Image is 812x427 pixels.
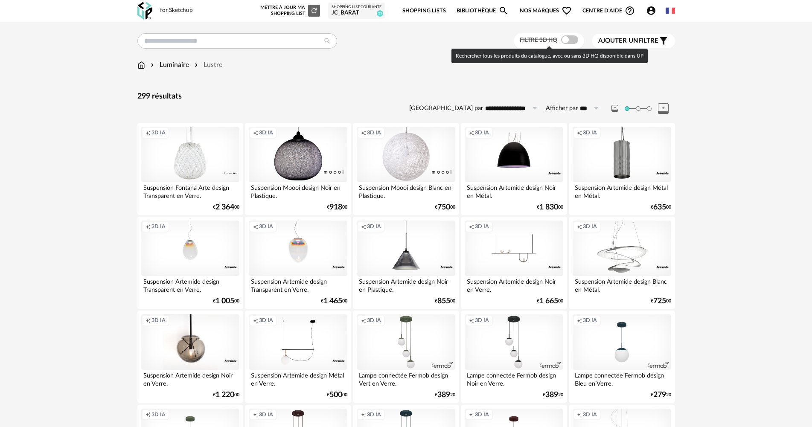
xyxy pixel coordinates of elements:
div: € 00 [435,298,455,304]
span: 3D IA [259,411,273,418]
div: € 00 [213,298,239,304]
span: Heart Outline icon [562,6,572,16]
div: € 00 [651,298,671,304]
div: Suspension Artemide design Noir en Verre. [141,370,239,387]
span: Creation icon [361,411,366,418]
span: Creation icon [469,317,474,324]
span: Account Circle icon [646,6,660,16]
div: € 00 [651,204,671,210]
span: 3D IA [583,411,597,418]
a: Creation icon 3D IA Suspension Moooi design Blanc en Plastique. €75000 [353,123,459,215]
span: 750 [437,204,450,210]
span: 1 005 [215,298,234,304]
span: Account Circle icon [646,6,656,16]
div: Lampe connectée Fermob design Noir en Verre. [465,370,563,387]
span: Creation icon [577,317,582,324]
span: 500 [329,392,342,398]
img: svg+xml;base64,PHN2ZyB3aWR0aD0iMTYiIGhlaWdodD0iMTciIHZpZXdCb3g9IjAgMCAxNiAxNyIgZmlsbD0ibm9uZSIgeG... [137,60,145,70]
div: Suspension Moooi design Blanc en Plastique. [357,182,455,199]
a: Creation icon 3D IA Suspension Artemide design Noir en Verre. €1 22000 [137,311,243,403]
a: Creation icon 3D IA Suspension Artemide design Transparent en Verre. €1 00500 [137,217,243,309]
span: 1 665 [539,298,558,304]
a: Creation icon 3D IA Lampe connectée Fermob design Bleu en Verre. €27920 [569,311,675,403]
div: Suspension Artemide design Transparent en Verre. [249,276,347,293]
span: Creation icon [146,129,151,136]
div: € 00 [327,392,347,398]
span: Help Circle Outline icon [625,6,635,16]
span: 3D IA [151,223,166,230]
span: Creation icon [361,129,366,136]
span: 3D IA [367,411,381,418]
div: 299 résultats [137,92,675,102]
span: Creation icon [253,317,258,324]
span: Creation icon [361,223,366,230]
div: Suspension Fontana Arte design Transparent en Verre. [141,182,239,199]
div: € 00 [435,204,455,210]
div: for Sketchup [160,7,193,15]
span: 635 [653,204,666,210]
div: Mettre à jour ma Shopping List [259,5,320,17]
div: Suspension Artemide design Noir en Verre. [465,276,563,293]
span: 389 [545,392,558,398]
span: 2 364 [215,204,234,210]
span: 855 [437,298,450,304]
span: 3D IA [367,129,381,136]
a: Creation icon 3D IA Lampe connectée Fermob design Vert en Verre. €38920 [353,311,459,403]
a: Shopping Lists [402,1,446,21]
span: 3D IA [367,317,381,324]
img: fr [666,6,675,15]
a: Creation icon 3D IA Suspension Fontana Arte design Transparent en Verre. €2 36400 [137,123,243,215]
span: 3D IA [475,411,489,418]
img: svg+xml;base64,PHN2ZyB3aWR0aD0iMTYiIGhlaWdodD0iMTYiIHZpZXdCb3g9IjAgMCAxNiAxNiIgZmlsbD0ibm9uZSIgeG... [149,60,156,70]
button: Ajouter unfiltre Filter icon [592,34,675,48]
span: Creation icon [146,411,151,418]
div: Suspension Moooi design Noir en Plastique. [249,182,347,199]
span: 279 [653,392,666,398]
span: Ajouter un [598,38,638,44]
div: Rechercher tous les produits du catalogue, avec ou sans 3D HQ disponible dans UP [451,49,648,63]
span: Magnify icon [498,6,509,16]
span: Filtre 3D HQ [520,37,557,43]
a: BibliothèqueMagnify icon [457,1,509,21]
span: 3D IA [151,129,166,136]
span: 1 220 [215,392,234,398]
a: Shopping List courante JC_Barat 23 [332,5,381,17]
span: Creation icon [577,411,582,418]
a: Creation icon 3D IA Lampe connectée Fermob design Noir en Verre. €38920 [461,311,567,403]
span: filtre [598,37,658,45]
span: 3D IA [151,317,166,324]
div: Shopping List courante [332,5,381,10]
a: Creation icon 3D IA Suspension Artemide design Noir en Plastique. €85500 [353,217,459,309]
div: Lampe connectée Fermob design Bleu en Verre. [573,370,671,387]
span: 3D IA [475,129,489,136]
span: Creation icon [577,223,582,230]
span: 3D IA [259,223,273,230]
span: 3D IA [475,317,489,324]
span: Creation icon [469,411,474,418]
span: 725 [653,298,666,304]
div: JC_Barat [332,9,381,17]
div: Lampe connectée Fermob design Vert en Verre. [357,370,455,387]
span: Creation icon [469,223,474,230]
span: Creation icon [253,411,258,418]
span: 3D IA [259,317,273,324]
div: Suspension Artemide design Métal en Verre. [249,370,347,387]
span: 1 465 [323,298,342,304]
div: € 00 [321,298,347,304]
a: Creation icon 3D IA Suspension Artemide design Métal en Métal. €63500 [569,123,675,215]
div: € 20 [435,392,455,398]
span: Creation icon [146,223,151,230]
a: Creation icon 3D IA Suspension Artemide design Noir en Verre. €1 66500 [461,217,567,309]
span: Filter icon [658,36,669,46]
label: [GEOGRAPHIC_DATA] par [409,105,483,113]
div: Suspension Artemide design Blanc en Métal. [573,276,671,293]
div: Suspension Artemide design Noir en Métal. [465,182,563,199]
span: 389 [437,392,450,398]
a: Creation icon 3D IA Suspension Artemide design Noir en Métal. €1 83000 [461,123,567,215]
span: Creation icon [146,317,151,324]
a: Creation icon 3D IA Suspension Artemide design Transparent en Verre. €1 46500 [245,217,351,309]
div: € 20 [651,392,671,398]
a: Creation icon 3D IA Suspension Moooi design Noir en Plastique. €91800 [245,123,351,215]
span: 3D IA [583,129,597,136]
span: 918 [329,204,342,210]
